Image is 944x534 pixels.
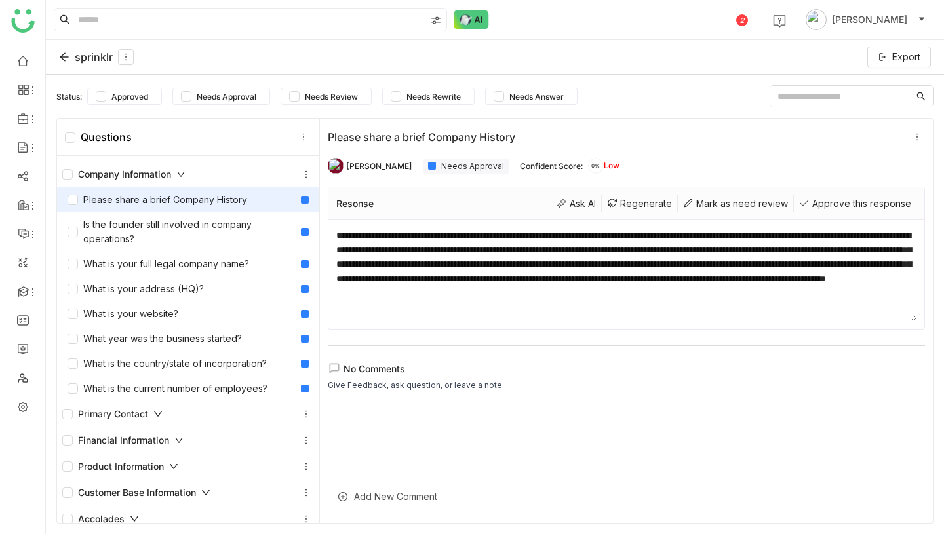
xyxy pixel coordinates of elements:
div: What is your address (HQ)? [68,282,204,296]
div: Customer Base Information [62,486,210,500]
div: What is the current number of employees? [68,381,267,396]
div: Questions [65,130,132,143]
div: sprinklr [59,49,134,65]
div: Needs Approval [423,159,509,174]
div: Approve this response [794,195,916,212]
div: Customer Base Information [57,480,319,506]
span: 0% [588,163,604,168]
div: Resonse [336,198,374,209]
img: help.svg [773,14,786,28]
img: search-type.svg [431,15,441,26]
img: 614311cd187b40350527aed2 [328,158,344,174]
span: Export [892,50,920,64]
img: logo [11,9,35,33]
div: Product Information [62,459,178,474]
div: What is your website? [68,307,178,321]
span: Approved [106,92,153,102]
button: Export [867,47,931,67]
span: Needs Approval [191,92,262,102]
button: [PERSON_NAME] [803,9,928,30]
div: Please share a brief Company History [68,193,247,207]
img: ask-buddy-normal.svg [454,10,489,29]
div: Status: [56,92,82,102]
div: Give Feedback, ask question, or leave a note. [328,379,504,392]
div: Financial Information [57,427,319,453]
div: Mark as need review [678,195,794,212]
img: avatar [806,9,827,30]
span: Needs Review [300,92,363,102]
span: Needs Rewrite [401,92,466,102]
div: Primary Contact [62,407,163,421]
div: Please share a brief Company History [328,130,904,143]
div: Product Information [57,453,319,480]
div: Primary Contact [57,401,319,427]
div: What year was the business started? [68,332,242,346]
div: Accolades [62,512,139,526]
div: [PERSON_NAME] [346,161,412,171]
div: Financial Information [62,433,184,448]
div: Accolades [57,506,319,532]
div: What is your full legal company name? [68,257,249,271]
div: Company Information [62,167,186,181]
div: Confident Score: [520,161,583,171]
span: No Comments [344,363,405,374]
div: Is the founder still involved in company operations? [68,218,296,246]
img: lms-comment.svg [328,362,341,375]
div: Low [588,158,619,174]
div: Add New Comment [328,480,925,512]
span: [PERSON_NAME] [832,12,907,27]
div: Company Information [57,161,319,187]
div: Ask AI [551,195,602,212]
div: What is the country/state of incorporation? [68,356,267,371]
span: Needs Answer [504,92,569,102]
div: 2 [736,14,748,26]
div: Regenerate [602,195,678,212]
